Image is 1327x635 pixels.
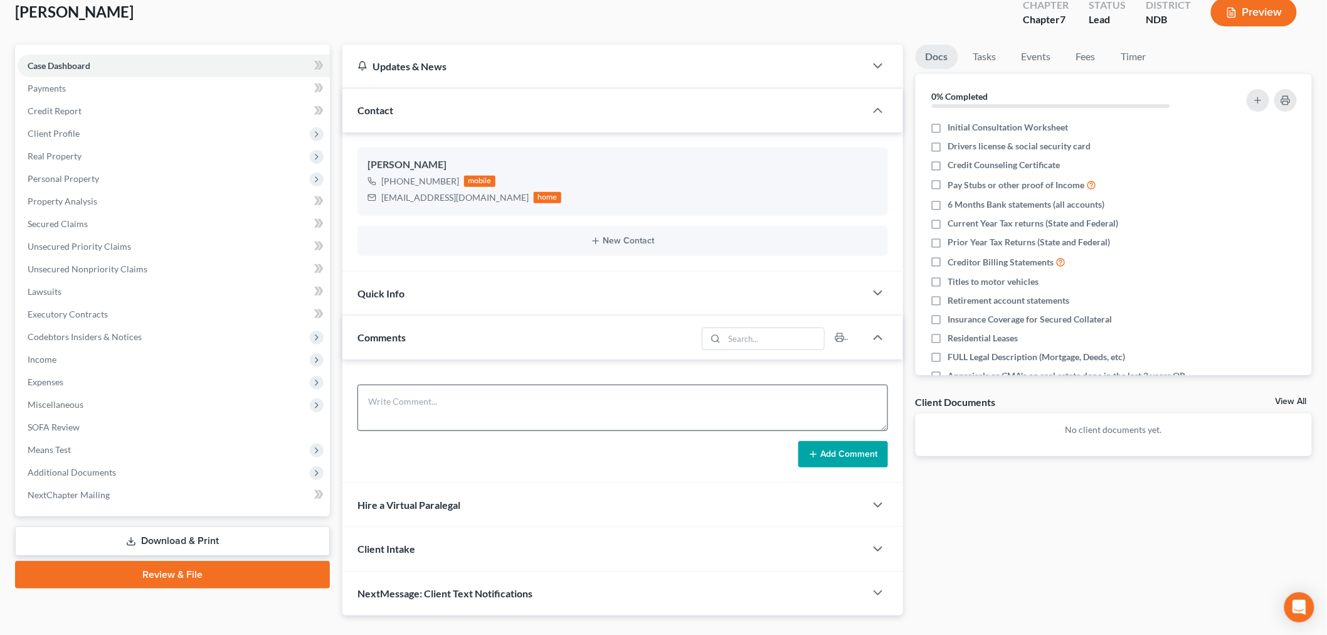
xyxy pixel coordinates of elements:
[28,264,147,274] span: Unsecured Nonpriority Claims
[18,100,330,122] a: Credit Report
[1284,592,1314,622] div: Open Intercom Messenger
[948,256,1054,269] span: Creditor Billing Statements
[948,351,1126,363] span: FULL Legal Description (Mortgage, Deeds, etc)
[948,140,1091,152] span: Drivers license & social security card
[1023,13,1069,27] div: Chapter
[28,241,131,252] span: Unsecured Priority Claims
[28,286,61,297] span: Lawsuits
[15,561,330,589] a: Review & File
[15,3,134,21] span: [PERSON_NAME]
[357,104,393,116] span: Contact
[357,499,460,511] span: Hire a Virtual Paralegal
[18,55,330,77] a: Case Dashboard
[18,77,330,100] a: Payments
[28,376,63,387] span: Expenses
[948,121,1069,134] span: Initial Consultation Worksheet
[357,287,404,299] span: Quick Info
[357,587,532,599] span: NextMessage: Client Text Notifications
[724,328,824,350] input: Search...
[28,196,97,206] span: Property Analysis
[948,275,1039,288] span: Titles to motor vehicles
[28,83,66,93] span: Payments
[28,218,88,229] span: Secured Claims
[948,179,1085,191] span: Pay Stubs or other proof of Income
[28,60,90,71] span: Case Dashboard
[464,176,495,187] div: mobile
[28,354,56,365] span: Income
[28,309,108,319] span: Executory Contracts
[798,441,888,467] button: Add Comment
[381,175,459,188] div: [PHONE_NUMBER]
[948,159,1060,171] span: Credit Counseling Certificate
[963,45,1007,69] a: Tasks
[948,198,1105,211] span: 6 Months Bank statements (all accounts)
[28,128,80,139] span: Client Profile
[948,217,1119,230] span: Current Year Tax returns (State and Federal)
[1111,45,1156,69] a: Timer
[18,213,330,235] a: Secured Claims
[534,192,561,203] div: home
[18,303,330,326] a: Executory Contracts
[367,236,878,246] button: New Contact
[28,151,82,161] span: Real Property
[367,157,878,173] div: [PERSON_NAME]
[916,395,996,408] div: Client Documents
[28,467,116,478] span: Additional Documents
[948,313,1113,326] span: Insurance Coverage for Secured Collateral
[1146,13,1191,27] div: NDB
[18,484,330,506] a: NextChapter Mailing
[357,60,850,73] div: Updates & News
[357,331,406,343] span: Comments
[357,543,415,555] span: Client Intake
[28,422,80,432] span: SOFA Review
[28,444,71,455] span: Means Test
[926,424,1303,436] p: No client documents yet.
[18,258,330,280] a: Unsecured Nonpriority Claims
[28,489,110,500] span: NextChapter Mailing
[18,280,330,303] a: Lawsuits
[948,294,1070,307] span: Retirement account statements
[18,235,330,258] a: Unsecured Priority Claims
[1276,397,1307,406] a: View All
[1089,13,1126,27] div: Lead
[916,45,958,69] a: Docs
[1012,45,1061,69] a: Events
[948,332,1018,344] span: Residential Leases
[948,370,1202,395] span: Appraisals or CMA's on real estate done in the last 3 years OR required by attorney
[1066,45,1106,69] a: Fees
[381,191,529,204] div: [EMAIL_ADDRESS][DOMAIN_NAME]
[28,173,99,184] span: Personal Property
[1060,13,1065,25] span: 7
[28,399,83,410] span: Miscellaneous
[28,105,82,116] span: Credit Report
[948,236,1111,248] span: Prior Year Tax Returns (State and Federal)
[18,190,330,213] a: Property Analysis
[932,91,988,102] strong: 0% Completed
[15,526,330,556] a: Download & Print
[28,331,142,342] span: Codebtors Insiders & Notices
[18,416,330,439] a: SOFA Review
